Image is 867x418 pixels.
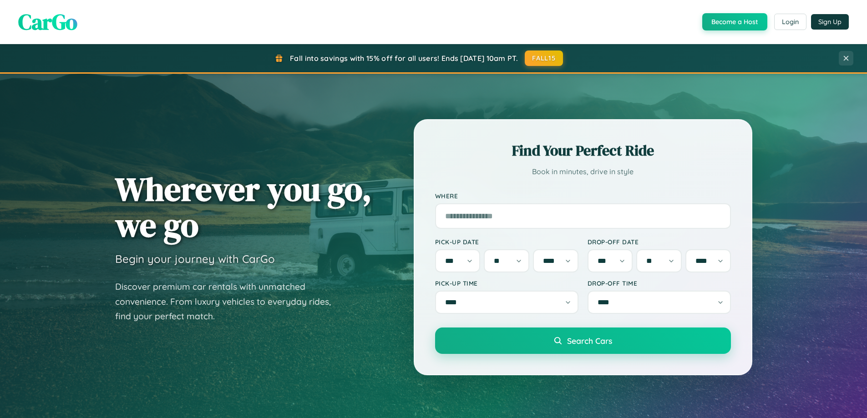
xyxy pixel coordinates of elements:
button: FALL15 [525,50,563,66]
label: Pick-up Date [435,238,578,246]
label: Drop-off Time [588,279,731,287]
label: Where [435,192,731,200]
button: Login [774,14,806,30]
p: Discover premium car rentals with unmatched convenience. From luxury vehicles to everyday rides, ... [115,279,343,324]
button: Become a Host [702,13,767,30]
label: Pick-up Time [435,279,578,287]
h2: Find Your Perfect Ride [435,141,731,161]
h1: Wherever you go, we go [115,171,372,243]
span: CarGo [18,7,77,37]
button: Search Cars [435,327,731,354]
h3: Begin your journey with CarGo [115,252,275,266]
button: Sign Up [811,14,849,30]
label: Drop-off Date [588,238,731,246]
span: Fall into savings with 15% off for all users! Ends [DATE] 10am PT. [290,54,518,63]
p: Book in minutes, drive in style [435,165,731,178]
span: Search Cars [567,336,612,346]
